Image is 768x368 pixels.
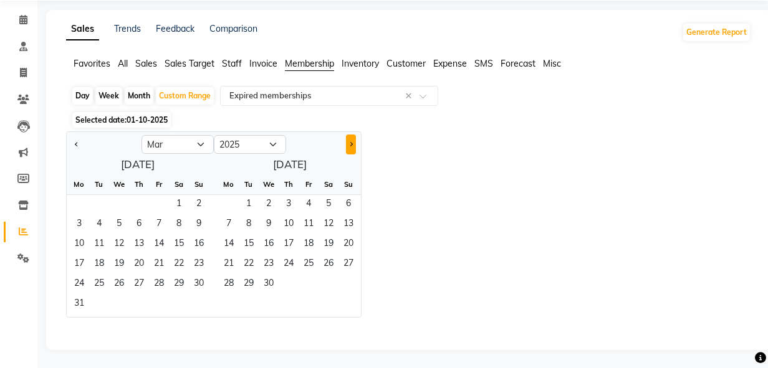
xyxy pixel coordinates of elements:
[127,115,168,125] span: 01-10-2025
[474,58,493,69] span: SMS
[129,275,149,295] span: 27
[89,235,109,255] span: 11
[219,255,239,275] span: 21
[299,215,319,235] span: 11
[405,90,416,103] span: Clear all
[259,275,279,295] div: Wednesday, April 30, 2025
[69,215,89,235] span: 3
[189,255,209,275] span: 23
[169,255,189,275] div: Saturday, March 22, 2025
[69,174,89,194] div: Mo
[149,255,169,275] span: 21
[129,215,149,235] span: 6
[299,235,319,255] span: 18
[319,235,338,255] span: 19
[239,255,259,275] span: 22
[69,255,89,275] span: 17
[149,215,169,235] div: Friday, March 7, 2025
[129,235,149,255] span: 13
[72,112,171,128] span: Selected date:
[189,255,209,275] div: Sunday, March 23, 2025
[169,235,189,255] div: Saturday, March 15, 2025
[149,235,169,255] div: Friday, March 14, 2025
[319,174,338,194] div: Sa
[89,255,109,275] span: 18
[219,275,239,295] div: Monday, April 28, 2025
[338,215,358,235] div: Sunday, April 13, 2025
[142,135,214,154] select: Select month
[149,275,169,295] span: 28
[299,195,319,215] div: Friday, April 4, 2025
[69,255,89,275] div: Monday, March 17, 2025
[239,275,259,295] div: Tuesday, April 29, 2025
[219,215,239,235] span: 7
[109,275,129,295] div: Wednesday, March 26, 2025
[338,255,358,275] span: 27
[189,235,209,255] span: 16
[386,58,426,69] span: Customer
[95,87,122,105] div: Week
[156,23,194,34] a: Feedback
[66,18,99,40] a: Sales
[239,195,259,215] div: Tuesday, April 1, 2025
[239,235,259,255] div: Tuesday, April 15, 2025
[69,275,89,295] span: 24
[319,215,338,235] span: 12
[169,215,189,235] span: 8
[338,195,358,215] span: 6
[109,174,129,194] div: We
[259,275,279,295] span: 30
[74,58,110,69] span: Favorites
[109,235,129,255] div: Wednesday, March 12, 2025
[129,235,149,255] div: Thursday, March 13, 2025
[125,87,153,105] div: Month
[239,195,259,215] span: 1
[169,255,189,275] span: 22
[89,174,109,194] div: Tu
[109,235,129,255] span: 12
[279,235,299,255] span: 17
[239,235,259,255] span: 15
[239,255,259,275] div: Tuesday, April 22, 2025
[219,235,239,255] div: Monday, April 14, 2025
[114,23,141,34] a: Trends
[346,134,356,154] button: Next month
[338,174,358,194] div: Su
[338,255,358,275] div: Sunday, April 27, 2025
[109,255,129,275] div: Wednesday, March 19, 2025
[129,215,149,235] div: Thursday, March 6, 2025
[149,174,169,194] div: Fr
[259,174,279,194] div: We
[189,195,209,215] span: 2
[259,195,279,215] span: 2
[299,215,319,235] div: Friday, April 11, 2025
[501,58,535,69] span: Forecast
[279,174,299,194] div: Th
[69,295,89,314] span: 31
[69,275,89,295] div: Monday, March 24, 2025
[214,135,286,154] select: Select year
[299,195,319,215] span: 4
[299,174,319,194] div: Fr
[239,215,259,235] span: 8
[149,275,169,295] div: Friday, March 28, 2025
[89,215,109,235] span: 4
[189,275,209,295] span: 30
[109,215,129,235] span: 5
[129,255,149,275] div: Thursday, March 20, 2025
[169,174,189,194] div: Sa
[279,215,299,235] span: 10
[279,235,299,255] div: Thursday, April 17, 2025
[109,215,129,235] div: Wednesday, March 5, 2025
[89,275,109,295] div: Tuesday, March 25, 2025
[259,195,279,215] div: Wednesday, April 2, 2025
[259,255,279,275] div: Wednesday, April 23, 2025
[222,58,242,69] span: Staff
[165,58,214,69] span: Sales Target
[189,174,209,194] div: Su
[239,275,259,295] span: 29
[109,275,129,295] span: 26
[338,235,358,255] div: Sunday, April 20, 2025
[69,215,89,235] div: Monday, March 3, 2025
[319,235,338,255] div: Saturday, April 19, 2025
